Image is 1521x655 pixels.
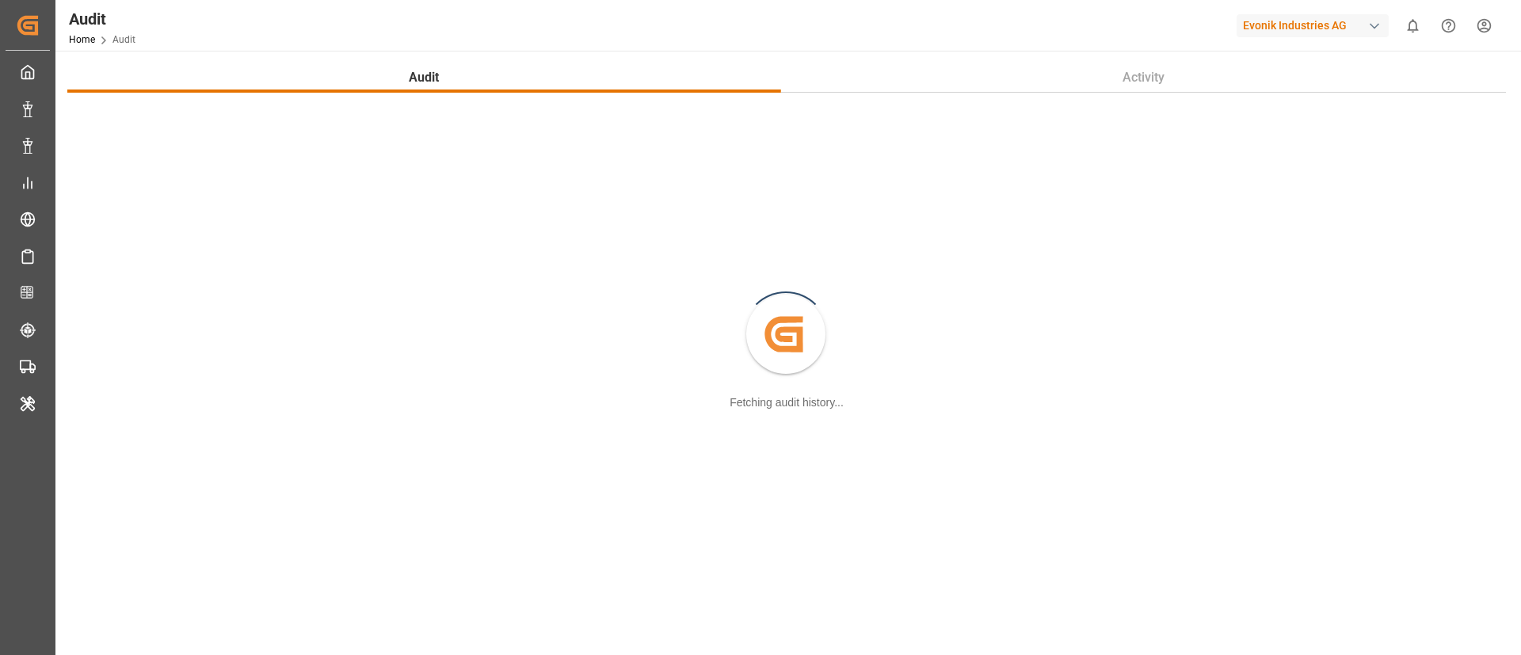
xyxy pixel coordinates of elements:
[67,63,781,93] button: Audit
[1431,8,1466,44] button: Help Center
[1237,14,1389,37] div: Evonik Industries AG
[730,394,844,411] div: Fetching audit history...
[69,34,95,45] a: Home
[1237,10,1395,40] button: Evonik Industries AG
[781,63,1507,93] button: Activity
[402,68,445,87] span: Audit
[1116,68,1171,87] span: Activity
[1395,8,1431,44] button: show 0 new notifications
[69,7,135,31] div: Audit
